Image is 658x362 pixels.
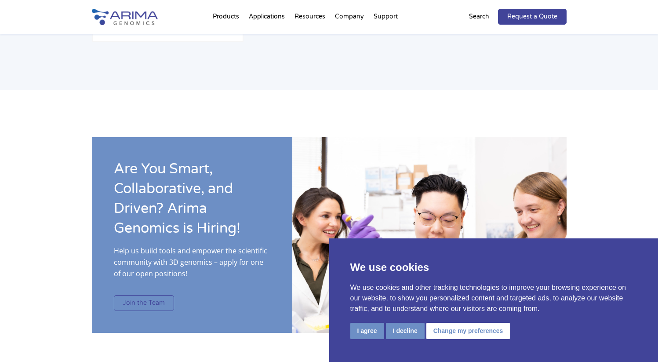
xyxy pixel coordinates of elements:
img: IMG_2073.jpg [292,137,567,333]
p: Help us build tools and empower the scientific community with 3D genomics – apply for one of our ... [114,245,270,286]
button: I decline [386,323,425,339]
p: Search [469,11,489,22]
a: Request a Quote [498,9,567,25]
a: Join the Team [114,295,174,311]
h2: Are You Smart, Collaborative, and Driven? Arima Genomics is Hiring! [114,159,270,245]
p: We use cookies and other tracking technologies to improve your browsing experience on our website... [350,282,637,314]
p: We use cookies [350,260,637,275]
button: I agree [350,323,384,339]
img: Arima-Genomics-logo [92,9,158,25]
button: Change my preferences [426,323,510,339]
